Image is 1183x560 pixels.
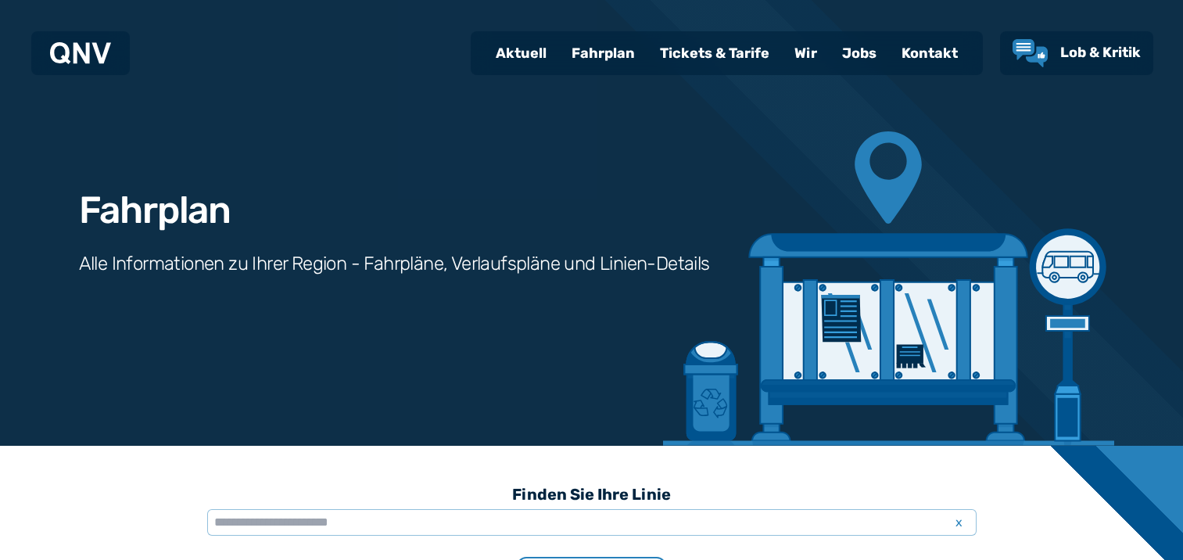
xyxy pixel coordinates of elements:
a: QNV Logo [50,38,111,69]
a: Tickets & Tarife [647,33,782,74]
h1: Fahrplan [79,192,231,229]
a: Wir [782,33,830,74]
a: Aktuell [483,33,559,74]
a: Fahrplan [559,33,647,74]
img: QNV Logo [50,42,111,64]
span: Lob & Kritik [1060,44,1141,61]
span: x [948,513,970,532]
a: Jobs [830,33,889,74]
h3: Finden Sie Ihre Linie [207,477,977,512]
a: Lob & Kritik [1013,39,1141,67]
a: Kontakt [889,33,970,74]
h3: Alle Informationen zu Ihrer Region - Fahrpläne, Verlaufspläne und Linien-Details [79,251,710,276]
